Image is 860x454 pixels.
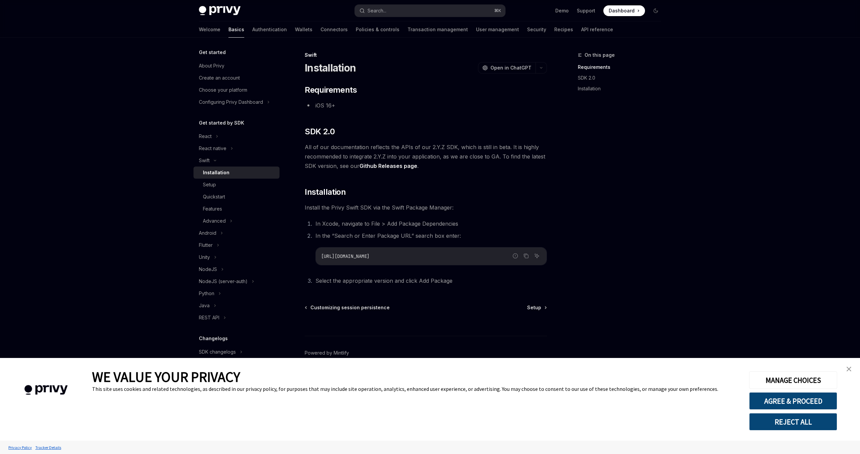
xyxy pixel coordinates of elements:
[603,5,645,16] a: Dashboard
[92,385,739,392] div: This site uses cookies and related technologies, as described in our privacy policy, for purposes...
[10,375,82,405] img: company logo
[252,21,287,38] a: Authentication
[522,252,530,260] button: Copy the contents from the code block
[199,314,219,322] div: REST API
[193,179,279,191] a: Setup
[305,350,349,356] a: Powered by Mintlify
[650,5,661,16] button: Toggle dark mode
[199,348,236,356] div: SDK changelogs
[749,392,837,410] button: AGREE & PROCEED
[555,7,569,14] a: Demo
[355,5,505,17] button: Search...⌘K
[842,362,856,376] a: close banner
[527,21,546,38] a: Security
[320,21,348,38] a: Connectors
[313,231,547,265] li: In the “Search or Enter Package URL” search box enter:
[305,62,356,74] h1: Installation
[193,167,279,179] a: Installation
[203,193,225,201] div: Quickstart
[578,83,666,94] a: Installation
[203,205,222,213] div: Features
[199,241,213,249] div: Flutter
[578,73,666,83] a: SDK 2.0
[199,229,216,237] div: Android
[199,119,244,127] h5: Get started by SDK
[578,62,666,73] a: Requirements
[577,7,595,14] a: Support
[92,368,240,385] span: WE VALUE YOUR PRIVACY
[313,276,547,285] li: Select the appropriate version and click Add Package
[749,371,837,389] button: MANAGE CHOICES
[494,8,501,13] span: ⌘ K
[305,142,547,171] span: All of our documentation reflects the APIs of our 2.Y.Z SDK, which is still in beta. It is highly...
[305,187,346,197] span: Installation
[34,442,63,453] a: Tracker Details
[532,252,541,260] button: Ask AI
[305,85,357,95] span: Requirements
[527,304,546,311] a: Setup
[193,60,279,72] a: About Privy
[199,6,241,15] img: dark logo
[199,253,210,261] div: Unity
[407,21,468,38] a: Transaction management
[199,21,220,38] a: Welcome
[490,64,531,71] span: Open in ChatGPT
[199,62,224,70] div: About Privy
[609,7,635,14] span: Dashboard
[527,304,541,311] span: Setup
[356,21,399,38] a: Policies & controls
[478,62,535,74] button: Open in ChatGPT
[228,21,244,38] a: Basics
[585,51,615,59] span: On this page
[199,277,248,285] div: NodeJS (server-auth)
[305,304,390,311] a: Customizing session persistence
[305,52,547,58] div: Swift
[305,126,335,137] span: SDK 2.0
[193,84,279,96] a: Choose your platform
[199,132,212,140] div: React
[581,21,613,38] a: API reference
[511,252,520,260] button: Report incorrect code
[305,101,547,110] li: iOS 16+
[199,156,210,165] div: Swift
[368,7,386,15] div: Search...
[203,169,229,177] div: Installation
[193,72,279,84] a: Create an account
[554,21,573,38] a: Recipes
[359,163,417,170] a: Github Releases page
[199,334,228,343] h5: Changelogs
[476,21,519,38] a: User management
[321,253,370,259] span: [URL][DOMAIN_NAME]
[199,265,217,273] div: NodeJS
[199,289,214,298] div: Python
[847,367,851,371] img: close banner
[199,48,226,56] h5: Get started
[310,304,390,311] span: Customizing session persistence
[199,98,263,106] div: Configuring Privy Dashboard
[193,203,279,215] a: Features
[199,86,247,94] div: Choose your platform
[193,191,279,203] a: Quickstart
[199,144,226,152] div: React native
[199,74,240,82] div: Create an account
[295,21,312,38] a: Wallets
[313,219,547,228] li: In Xcode, navigate to File > Add Package Dependencies
[199,302,210,310] div: Java
[203,181,216,189] div: Setup
[305,203,547,212] span: Install the Privy Swift SDK via the Swift Package Manager:
[7,442,34,453] a: Privacy Policy
[749,413,837,430] button: REJECT ALL
[203,217,226,225] div: Advanced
